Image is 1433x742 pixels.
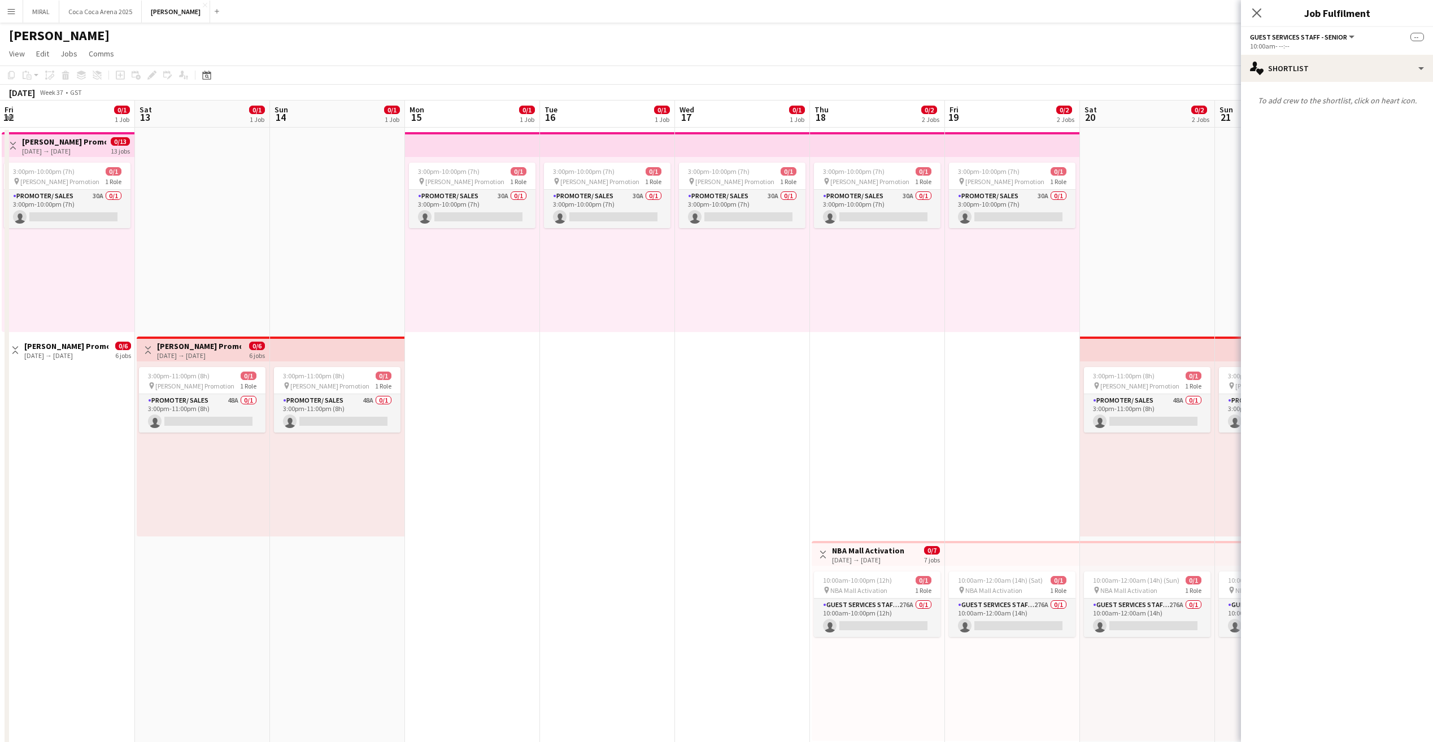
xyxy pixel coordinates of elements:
[1185,382,1201,390] span: 1 Role
[22,147,106,155] div: [DATE] → [DATE]
[20,177,99,186] span: [PERSON_NAME] Promotion
[249,106,265,114] span: 0/1
[510,177,526,186] span: 1 Role
[915,586,931,595] span: 1 Role
[157,341,241,351] h3: [PERSON_NAME] Promotion
[781,167,796,176] span: 0/1
[418,167,480,176] span: 3:00pm-10:00pm (7h)
[1219,104,1233,115] span: Sun
[385,115,399,124] div: 1 Job
[679,190,805,228] app-card-role: Promoter/ Sales30A0/13:00pm-10:00pm (7h)
[1218,111,1233,124] span: 21
[115,115,129,124] div: 1 Job
[274,367,400,433] div: 3:00pm-11:00pm (8h)0/1 [PERSON_NAME] Promotion1 RolePromoter/ Sales48A0/13:00pm-11:00pm (8h)
[249,350,265,360] div: 6 jobs
[89,49,114,59] span: Comms
[56,46,82,61] a: Jobs
[924,546,940,555] span: 0/7
[679,163,805,228] app-job-card: 3:00pm-10:00pm (7h)0/1 [PERSON_NAME] Promotion1 RolePromoter/ Sales30A0/13:00pm-10:00pm (7h)
[830,177,909,186] span: [PERSON_NAME] Promotion
[916,167,931,176] span: 0/1
[1235,382,1314,390] span: [PERSON_NAME] Promotion
[60,49,77,59] span: Jobs
[138,111,152,124] span: 13
[813,111,829,124] span: 18
[139,367,265,433] app-job-card: 3:00pm-11:00pm (8h)0/1 [PERSON_NAME] Promotion1 RolePromoter/ Sales48A0/13:00pm-11:00pm (8h)
[814,599,940,637] app-card-role: Guest Services Staff - Senior276A0/110:00am-10:00pm (12h)
[1228,372,1290,380] span: 3:00pm-11:00pm (8h)
[1219,367,1345,433] app-job-card: 3:00pm-11:00pm (8h)0/1 [PERSON_NAME] Promotion1 RolePromoter/ Sales48A0/13:00pm-11:00pm (8h)
[1250,33,1347,41] span: Guest Services Staff - Senior
[695,177,774,186] span: [PERSON_NAME] Promotion
[519,106,535,114] span: 0/1
[1093,372,1155,380] span: 3:00pm-11:00pm (8h)
[1250,33,1356,41] button: Guest Services Staff - Senior
[4,163,130,228] div: 3:00pm-10:00pm (7h)0/1 [PERSON_NAME] Promotion1 RolePromoter/ Sales30A0/13:00pm-10:00pm (7h)
[275,104,288,115] span: Sun
[1084,367,1210,433] app-job-card: 3:00pm-11:00pm (8h)0/1 [PERSON_NAME] Promotion1 RolePromoter/ Sales48A0/13:00pm-11:00pm (8h)
[1219,394,1345,433] app-card-role: Promoter/ Sales48A0/13:00pm-11:00pm (8h)
[814,163,940,228] app-job-card: 3:00pm-10:00pm (7h)0/1 [PERSON_NAME] Promotion1 RolePromoter/ Sales30A0/13:00pm-10:00pm (7h)
[241,372,256,380] span: 0/1
[23,1,59,23] button: MIRAL
[155,382,234,390] span: [PERSON_NAME] Promotion
[544,190,670,228] app-card-role: Promoter/ Sales30A0/13:00pm-10:00pm (7h)
[645,177,661,186] span: 1 Role
[1050,177,1066,186] span: 1 Role
[1084,599,1210,637] app-card-role: Guest Services Staff - Senior276A0/110:00am-12:00am (14h)
[915,177,931,186] span: 1 Role
[1084,394,1210,433] app-card-role: Promoter/ Sales48A0/13:00pm-11:00pm (8h)
[139,394,265,433] app-card-role: Promoter/ Sales48A0/13:00pm-11:00pm (8h)
[1219,571,1345,637] app-job-card: 10:00am-10:00pm (12h)0/1 NBA Mall Activation1 RoleGuest Services Staff - Senior276A0/110:00am-10:...
[1084,104,1097,115] span: Sat
[24,351,108,360] div: [DATE] → [DATE]
[36,49,49,59] span: Edit
[814,571,940,637] app-job-card: 10:00am-10:00pm (12h)0/1 NBA Mall Activation1 RoleGuest Services Staff - Senior276A0/110:00am-10:...
[140,104,152,115] span: Sat
[654,106,670,114] span: 0/1
[1228,576,1297,584] span: 10:00am-10:00pm (12h)
[949,190,1075,228] app-card-role: Promoter/ Sales30A0/13:00pm-10:00pm (7h)
[1084,571,1210,637] app-job-card: 10:00am-12:00am (14h) (Sun)0/1 NBA Mall Activation1 RoleGuest Services Staff - Senior276A0/110:00...
[410,104,424,115] span: Mon
[1241,6,1433,20] h3: Job Fulfilment
[1083,111,1097,124] span: 20
[832,556,904,564] div: [DATE] → [DATE]
[814,104,829,115] span: Thu
[375,382,391,390] span: 1 Role
[789,106,805,114] span: 0/1
[273,111,288,124] span: 14
[111,146,130,155] div: 13 jobs
[949,163,1075,228] app-job-card: 3:00pm-10:00pm (7h)0/1 [PERSON_NAME] Promotion1 RolePromoter/ Sales30A0/13:00pm-10:00pm (7h)
[830,586,887,595] span: NBA Mall Activation
[790,115,804,124] div: 1 Job
[958,167,1020,176] span: 3:00pm-10:00pm (7h)
[290,382,369,390] span: [PERSON_NAME] Promotion
[1410,33,1424,41] span: --
[1100,382,1179,390] span: [PERSON_NAME] Promotion
[249,342,265,350] span: 0/6
[5,104,14,115] span: Fri
[544,163,670,228] app-job-card: 3:00pm-10:00pm (7h)0/1 [PERSON_NAME] Promotion1 RolePromoter/ Sales30A0/13:00pm-10:00pm (7h)
[1185,586,1201,595] span: 1 Role
[106,167,121,176] span: 0/1
[949,571,1075,637] div: 10:00am-12:00am (14h) (Sat)0/1 NBA Mall Activation1 RoleGuest Services Staff - Senior276A0/110:00...
[1100,586,1157,595] span: NBA Mall Activation
[1191,106,1207,114] span: 0/2
[70,88,82,97] div: GST
[9,27,110,44] h1: [PERSON_NAME]
[1093,576,1179,584] span: 10:00am-12:00am (14h) (Sun)
[1186,576,1201,584] span: 0/1
[922,115,939,124] div: 2 Jobs
[1051,167,1066,176] span: 0/1
[32,46,54,61] a: Edit
[949,104,959,115] span: Fri
[924,555,940,564] div: 7 jobs
[114,106,130,114] span: 0/1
